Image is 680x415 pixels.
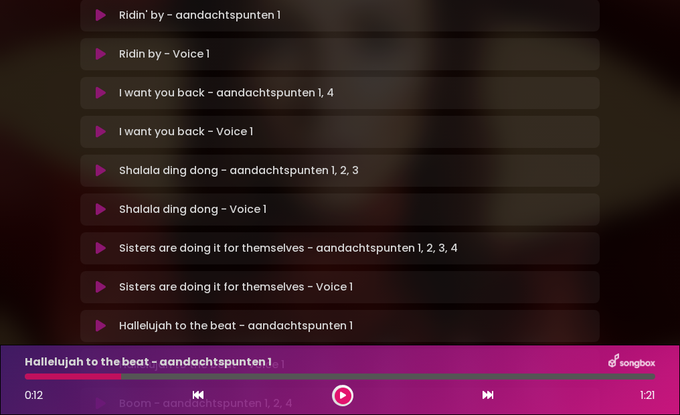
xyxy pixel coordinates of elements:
p: Hallelujah to the beat - aandachtspunten 1 [119,318,353,334]
p: Shalala ding dong - aandachtspunten 1, 2, 3 [119,163,359,179]
img: songbox-logo-white.png [608,353,655,371]
p: Sisters are doing it for themselves - aandachtspunten 1, 2, 3, 4 [119,240,458,256]
p: Hallelujah to the beat - aandachtspunten 1 [25,354,272,370]
span: 0:12 [25,388,43,403]
p: Ridin by - Voice 1 [119,46,209,62]
p: Sisters are doing it for themselves - Voice 1 [119,279,353,295]
span: 1:21 [641,388,655,404]
p: I want you back - Voice 1 [119,124,253,140]
p: Ridin' by - aandachtspunten 1 [119,7,280,23]
p: Shalala ding dong - Voice 1 [119,201,266,218]
p: I want you back - aandachtspunten 1, 4 [119,85,334,101]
